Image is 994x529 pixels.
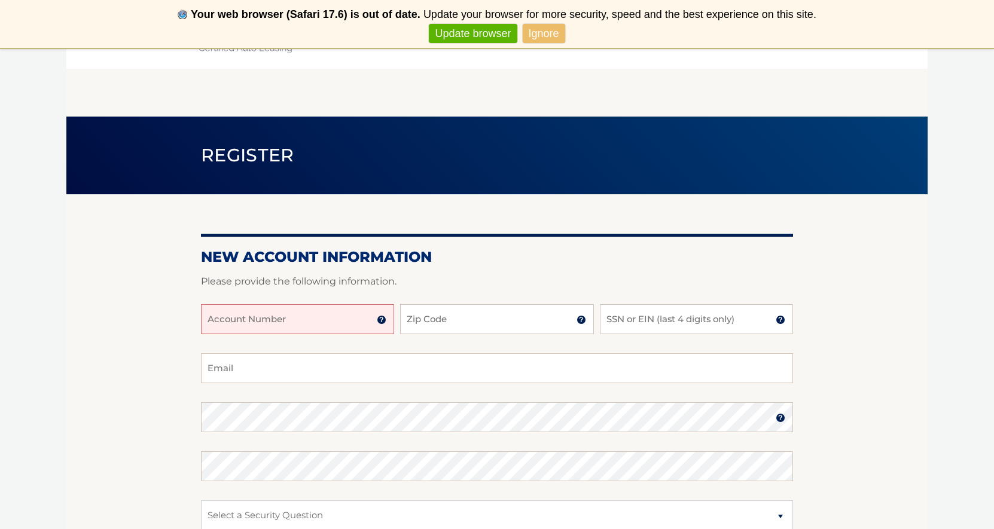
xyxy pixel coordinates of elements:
img: tooltip.svg [377,315,386,325]
img: tooltip.svg [776,413,785,423]
input: Zip Code [400,304,593,334]
a: Ignore [523,24,565,44]
input: Account Number [201,304,394,334]
p: Please provide the following information. [201,273,793,290]
b: Your web browser (Safari 17.6) is out of date. [191,8,420,20]
span: Update your browser for more security, speed and the best experience on this site. [423,8,816,20]
h2: New Account Information [201,248,793,266]
a: Update browser [429,24,517,44]
img: tooltip.svg [577,315,586,325]
input: SSN or EIN (last 4 digits only) [600,304,793,334]
span: Register [201,144,294,166]
input: Email [201,353,793,383]
img: tooltip.svg [776,315,785,325]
